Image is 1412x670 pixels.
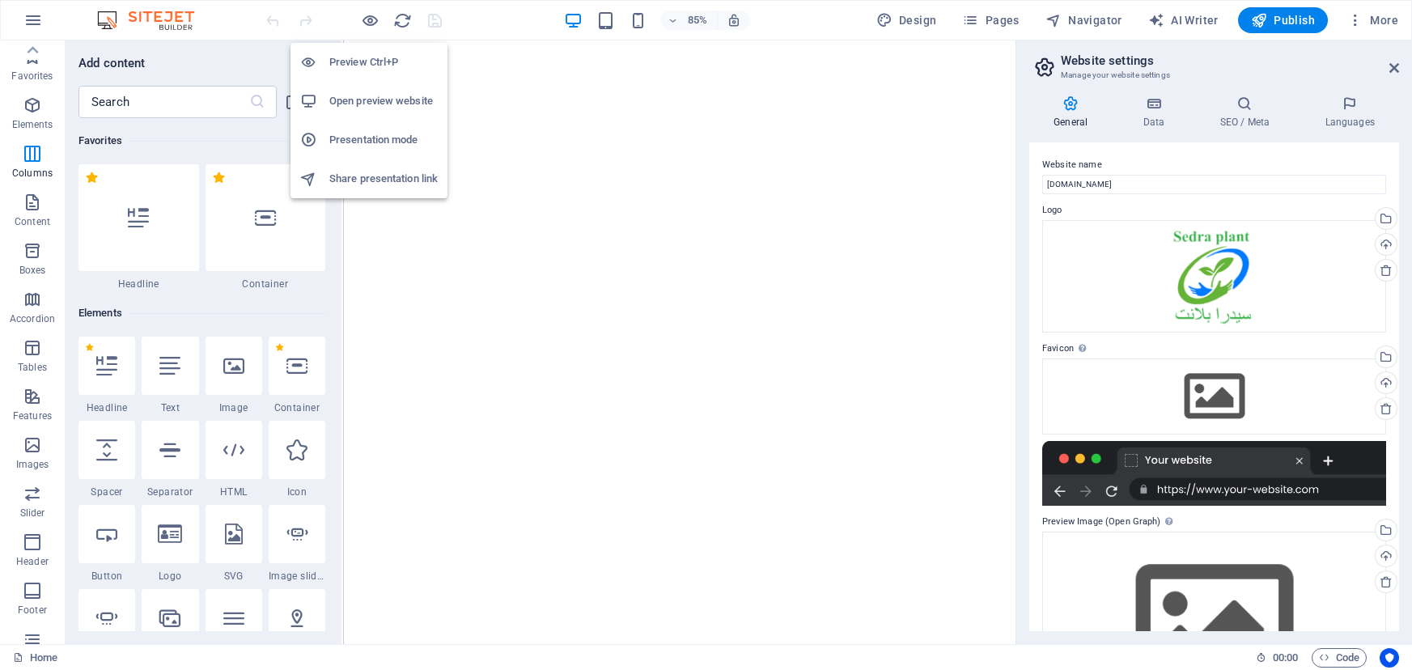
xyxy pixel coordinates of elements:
span: Remove from favorites [212,171,226,184]
p: Slider [20,507,45,519]
h4: SEO / Meta [1195,95,1300,129]
span: Image [206,401,262,414]
h6: Open preview website [329,91,438,111]
button: Usercentrics [1380,648,1399,668]
span: Navigator [1045,12,1122,28]
span: AI Writer [1148,12,1219,28]
button: Publish [1238,7,1328,33]
label: Logo [1042,201,1386,220]
div: Container [206,164,326,290]
div: Text [142,337,198,414]
span: 00 00 [1273,648,1298,668]
span: Remove from favorites [275,343,284,352]
div: SVG [206,505,262,583]
span: Logo [142,570,198,583]
span: Text [142,401,198,414]
span: Publish [1251,12,1315,28]
h6: Favorites [78,131,325,151]
h3: Manage your website settings [1061,68,1367,83]
span: SVG [206,570,262,583]
button: AI Writer [1142,7,1225,33]
div: Spacer [78,421,135,498]
button: reload [392,11,412,30]
h6: 85% [685,11,710,30]
p: Boxes [19,264,46,277]
button: Navigator [1039,7,1129,33]
div: Select files from the file manager, stock photos, or upload file(s) [1042,358,1386,435]
img: Editor Logo [93,11,214,30]
h6: Preview Ctrl+P [329,53,438,72]
div: Logo [142,505,198,583]
input: Search [78,86,249,118]
h4: Languages [1300,95,1399,129]
span: Image slider [269,570,325,583]
h6: Presentation mode [329,130,438,150]
span: Headline [78,278,199,290]
button: More [1341,7,1405,33]
span: Design [876,12,937,28]
p: Features [13,409,52,422]
div: Container [269,337,325,414]
p: Favorites [11,70,53,83]
span: Remove from favorites [85,343,94,352]
span: Container [206,278,326,290]
button: 85% [660,11,718,30]
h4: General [1029,95,1118,129]
p: Elements [12,118,53,131]
h6: Share presentation link [329,169,438,189]
span: Code [1319,648,1359,668]
p: Content [15,215,50,228]
button: Design [870,7,943,33]
p: Footer [18,604,47,617]
div: Image [206,337,262,414]
span: Pages [962,12,1019,28]
span: Remove from favorites [85,171,99,184]
i: Reload page [393,11,412,30]
span: Icon [269,486,325,498]
i: On resize automatically adjust zoom level to fit chosen device. [727,13,741,28]
div: DOC-20250813-WA0003.qq-XSCNqoP8ffn6toEKx5RHVg.png [1042,220,1386,333]
div: Headline [78,337,135,414]
p: Columns [12,167,53,180]
h6: Elements [78,303,325,323]
span: Container [269,401,325,414]
button: Code [1312,648,1367,668]
span: Headline [78,401,135,414]
p: Images [16,458,49,471]
h6: Session time [1256,648,1299,668]
p: Accordion [10,312,55,325]
span: Button [78,570,135,583]
label: Preview Image (Open Graph) [1042,512,1386,532]
div: Headline [78,164,199,290]
a: Click to cancel selection. Double-click to open Pages [13,648,57,668]
h2: Website settings [1061,53,1399,68]
div: Button [78,505,135,583]
input: Name... [1042,175,1386,194]
p: Tables [18,361,47,374]
button: list-view [283,92,303,112]
span: Separator [142,486,198,498]
span: More [1347,12,1398,28]
label: Website name [1042,155,1386,175]
span: : [1284,651,1287,664]
span: HTML [206,486,262,498]
div: Separator [142,421,198,498]
div: Image slider [269,505,325,583]
div: HTML [206,421,262,498]
h4: Data [1118,95,1195,129]
label: Favicon [1042,339,1386,358]
div: Icon [269,421,325,498]
button: Pages [956,7,1025,33]
h6: Add content [78,53,146,73]
p: Header [16,555,49,568]
span: Spacer [78,486,135,498]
